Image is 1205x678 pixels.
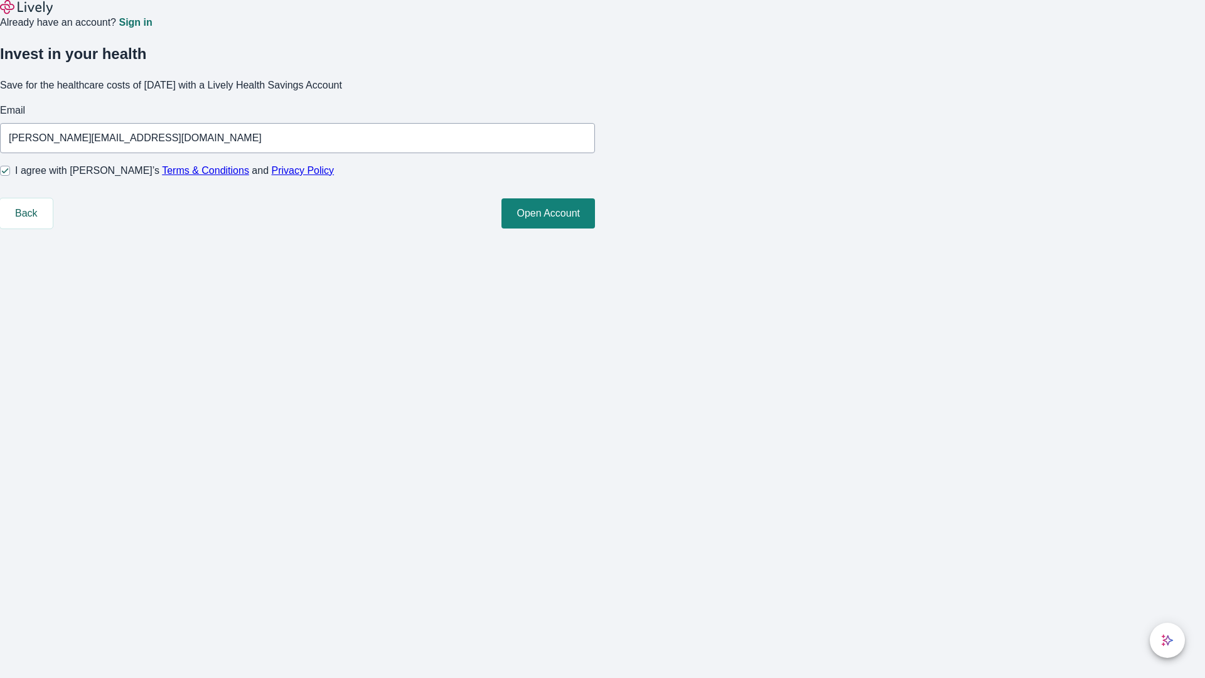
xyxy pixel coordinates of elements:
a: Privacy Policy [272,165,335,176]
svg: Lively AI Assistant [1161,634,1174,647]
button: Open Account [501,198,595,229]
span: I agree with [PERSON_NAME]’s and [15,163,334,178]
a: Terms & Conditions [162,165,249,176]
button: chat [1150,623,1185,658]
a: Sign in [119,18,152,28]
